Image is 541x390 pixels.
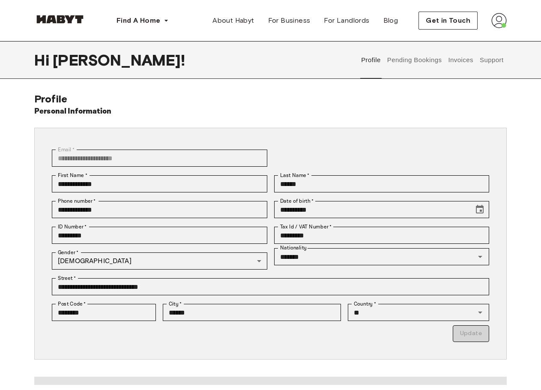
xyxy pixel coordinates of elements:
[447,41,474,79] button: Invoices
[386,41,443,79] button: Pending Bookings
[52,150,267,167] div: You can't change your email address at the moment. Please reach out to customer support in case y...
[58,197,96,205] label: Phone number
[491,13,507,28] img: avatar
[34,15,86,24] img: Habyt
[474,251,486,263] button: Open
[360,41,382,79] button: Profile
[471,201,488,218] button: Choose date, selected date is Feb 6, 1996
[169,300,182,308] label: City
[34,93,67,105] span: Profile
[474,306,486,318] button: Open
[280,244,307,252] label: Nationality
[354,300,376,308] label: Country
[58,300,86,308] label: Post Code
[58,223,87,231] label: ID Number
[383,15,398,26] span: Blog
[261,12,317,29] a: For Business
[52,252,267,270] div: [DEMOGRAPHIC_DATA]
[426,15,470,26] span: Get in Touch
[377,12,405,29] a: Blog
[280,197,314,205] label: Date of birth
[58,171,87,179] label: First Name
[117,15,160,26] span: Find A Home
[53,51,185,69] span: [PERSON_NAME] !
[34,51,53,69] span: Hi
[212,15,254,26] span: About Habyt
[317,12,376,29] a: For Landlords
[58,146,75,153] label: Email
[280,223,332,231] label: Tax Id / VAT Number
[268,15,311,26] span: For Business
[418,12,478,30] button: Get in Touch
[324,15,369,26] span: For Landlords
[206,12,261,29] a: About Habyt
[58,249,78,256] label: Gender
[110,12,176,29] button: Find A Home
[280,171,310,179] label: Last Name
[478,41,505,79] button: Support
[34,105,112,117] h6: Personal Information
[58,274,76,282] label: Street
[358,41,507,79] div: user profile tabs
